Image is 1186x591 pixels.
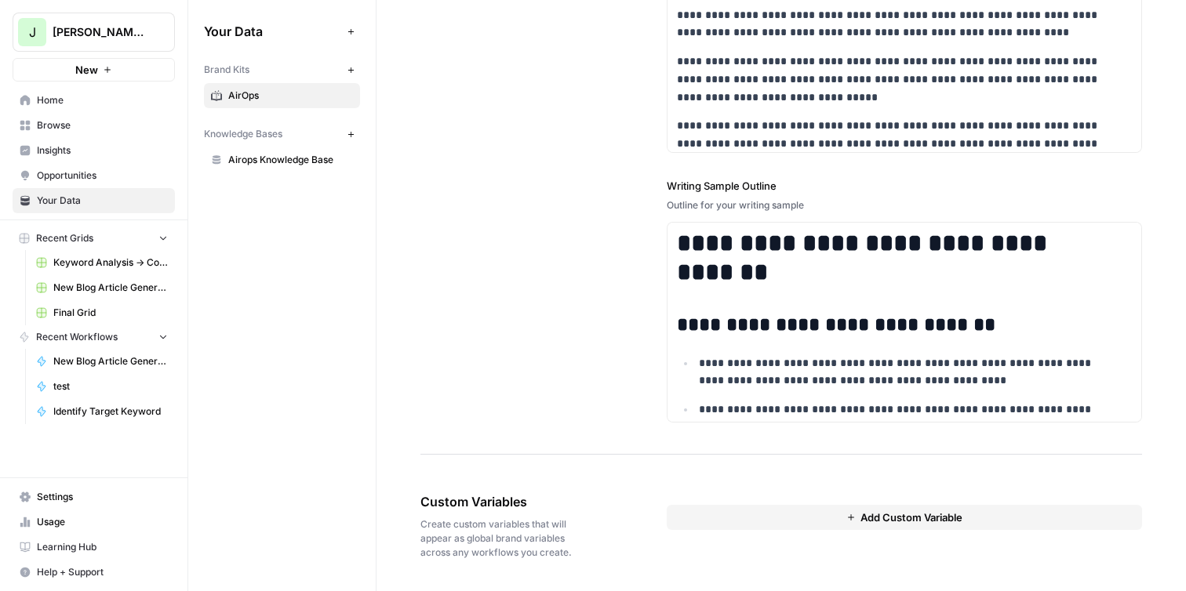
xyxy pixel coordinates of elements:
[13,138,175,163] a: Insights
[204,83,360,108] a: AirOps
[13,535,175,560] a: Learning Hub
[13,484,175,509] a: Settings
[53,379,168,393] span: test
[29,349,175,374] a: New Blog Article Generator
[37,515,168,529] span: Usage
[29,275,175,300] a: New Blog Article Generator Grid
[29,300,175,325] a: Final Grid
[13,188,175,213] a: Your Data
[37,490,168,504] span: Settings
[860,509,962,525] span: Add Custom Variable
[13,560,175,585] button: Help + Support
[204,147,360,172] a: Airops Knowledge Base
[37,540,168,554] span: Learning Hub
[667,505,1142,530] button: Add Custom Variable
[204,22,341,41] span: Your Data
[37,93,168,107] span: Home
[204,63,249,77] span: Brand Kits
[37,565,168,579] span: Help + Support
[420,517,579,560] span: Create custom variables that will appear as global brand variables across any workflows you create.
[29,374,175,399] a: test
[36,231,93,245] span: Recent Grids
[53,24,147,40] span: [PERSON_NAME] - Example
[228,89,353,103] span: AirOps
[13,58,175,82] button: New
[667,198,1142,212] div: Outline for your writing sample
[228,153,353,167] span: Airops Knowledge Base
[29,23,36,42] span: J
[13,113,175,138] a: Browse
[13,13,175,52] button: Workspace: Jeremy - Example
[13,227,175,250] button: Recent Grids
[75,62,98,78] span: New
[36,330,118,344] span: Recent Workflows
[53,256,168,270] span: Keyword Analysis -> Content Brief Grid
[53,354,168,368] span: New Blog Article Generator
[53,306,168,320] span: Final Grid
[29,250,175,275] a: Keyword Analysis -> Content Brief Grid
[13,509,175,535] a: Usage
[13,163,175,188] a: Opportunities
[13,88,175,113] a: Home
[667,178,1142,194] label: Writing Sample Outline
[53,281,168,295] span: New Blog Article Generator Grid
[204,127,282,141] span: Knowledge Bases
[13,325,175,349] button: Recent Workflows
[37,169,168,183] span: Opportunities
[29,399,175,424] a: Identify Target Keyword
[37,118,168,132] span: Browse
[37,194,168,208] span: Your Data
[53,404,168,419] span: Identify Target Keyword
[37,143,168,158] span: Insights
[420,492,579,511] span: Custom Variables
